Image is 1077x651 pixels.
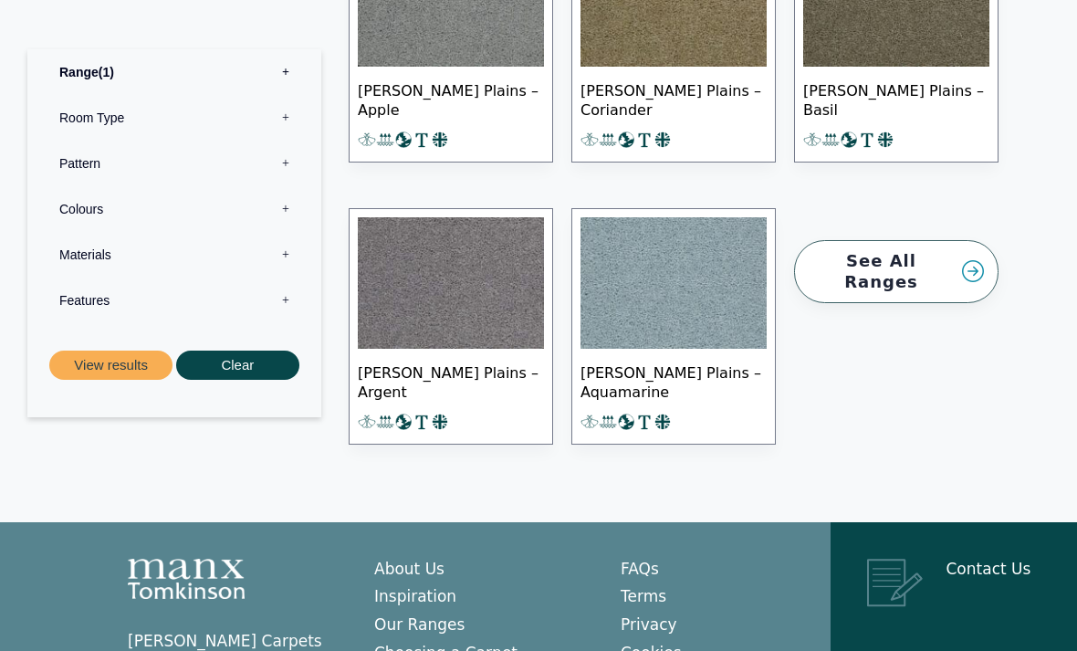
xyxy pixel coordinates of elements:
a: About Us [374,560,444,578]
a: [PERSON_NAME] Plains – Aquamarine [571,208,776,445]
label: Range [41,48,308,94]
span: [PERSON_NAME] Plains – Coriander [580,67,767,131]
span: [PERSON_NAME] Plains – Apple [358,67,544,131]
label: Materials [41,231,308,277]
label: Room Type [41,94,308,140]
a: See All Ranges [794,240,999,303]
a: Inspiration [374,587,456,605]
a: Terms [621,587,666,605]
span: 1 [99,64,114,79]
label: Pattern [41,140,308,185]
label: Colours [41,185,308,231]
span: [PERSON_NAME] Plains – Argent [358,349,544,413]
img: Tomkinson Plains-Aquamarine [580,217,767,349]
img: Manx Tomkinson Logo [128,559,245,599]
a: Privacy [621,615,677,634]
button: View results [49,350,173,380]
span: [PERSON_NAME] Plains – Basil [803,67,989,131]
a: Our Ranges [374,615,465,634]
a: [PERSON_NAME] Plains – Argent [349,208,553,445]
a: Contact Us [946,560,1031,578]
span: [PERSON_NAME] Plains – Aquamarine [580,349,767,413]
a: FAQs [621,560,659,578]
label: Features [41,277,308,322]
button: Clear [176,350,299,380]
